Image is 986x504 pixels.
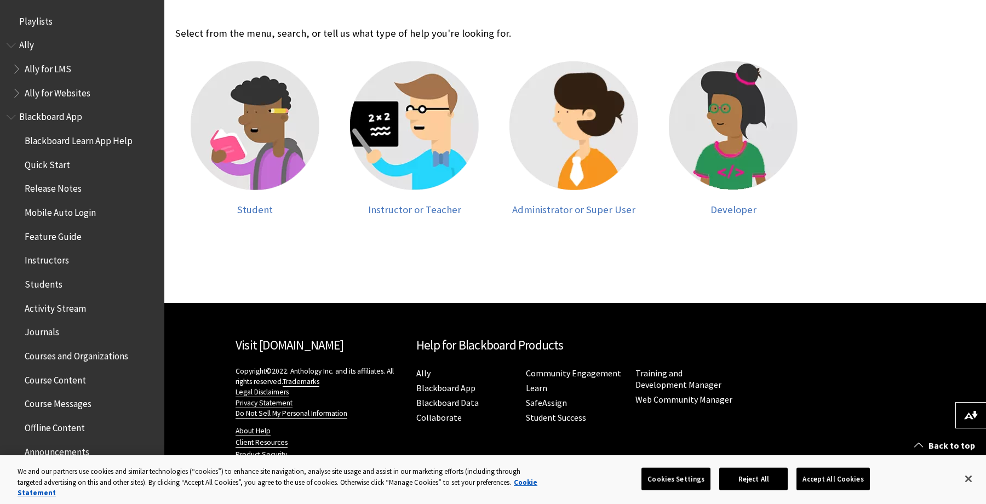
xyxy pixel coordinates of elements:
span: Ally for Websites [25,84,90,99]
a: Blackboard Data [416,397,479,409]
nav: Book outline for Playlists [7,12,158,31]
a: More information about your privacy, opens in a new tab [18,478,537,498]
button: Cookies Settings [641,467,710,490]
a: Student Success [526,412,586,423]
a: Legal Disclaimers [236,387,289,397]
span: Journals [25,323,59,338]
a: Learn [526,382,547,394]
span: Offline Content [25,419,85,433]
span: Ally [19,36,34,51]
a: Student Student [186,61,324,215]
a: About Help [236,426,271,436]
a: Administrator Administrator or Super User [505,61,643,215]
a: Developer [664,61,802,215]
p: Select from the menu, search, or tell us what type of help you're looking for. [175,26,813,41]
span: Students [25,275,62,290]
span: Release Notes [25,180,82,194]
img: Instructor [350,61,479,190]
a: Visit [DOMAIN_NAME] [236,337,343,353]
span: Courses and Organizations [25,347,128,362]
span: Feature Guide [25,227,82,242]
nav: Book outline for Anthology Ally Help [7,36,158,102]
span: Quick Start [25,156,70,170]
a: Client Resources [236,438,288,448]
span: Blackboard App [19,108,82,123]
img: Administrator [509,61,638,190]
a: Community Engagement [526,368,621,379]
a: Collaborate [416,412,462,423]
span: Administrator or Super User [512,203,635,216]
a: Privacy Statement [236,398,293,408]
span: Course Messages [25,395,91,410]
a: Trademarks [283,377,319,387]
span: Activity Stream [25,299,86,314]
span: Announcements [25,443,89,457]
a: Web Community Manager [635,394,732,405]
a: Do Not Sell My Personal Information [236,409,347,419]
h2: Help for Blackboard Products [416,336,734,355]
span: Instructors [25,251,69,266]
span: Blackboard Learn App Help [25,131,133,146]
span: Developer [710,203,756,216]
span: Mobile Auto Login [25,203,96,218]
span: Student [237,203,273,216]
button: Close [956,467,981,491]
p: Copyright©2022. Anthology Inc. and its affiliates. All rights reserved. [236,366,405,418]
button: Accept All Cookies [796,467,869,490]
a: SafeAssign [526,397,567,409]
div: We and our partners use cookies and similar technologies (“cookies”) to enhance site navigation, ... [18,466,542,499]
span: Ally for LMS [25,60,71,75]
span: Course Content [25,371,86,386]
span: Playlists [19,12,53,27]
span: Instructor or Teacher [368,203,461,216]
a: Product Security [236,450,287,460]
a: Back to top [906,436,986,456]
a: Instructor Instructor or Teacher [346,61,483,215]
a: Ally [416,368,431,379]
img: Student [191,61,319,190]
button: Reject All [719,467,788,490]
a: Blackboard App [416,382,475,394]
a: Training and Development Manager [635,368,721,391]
